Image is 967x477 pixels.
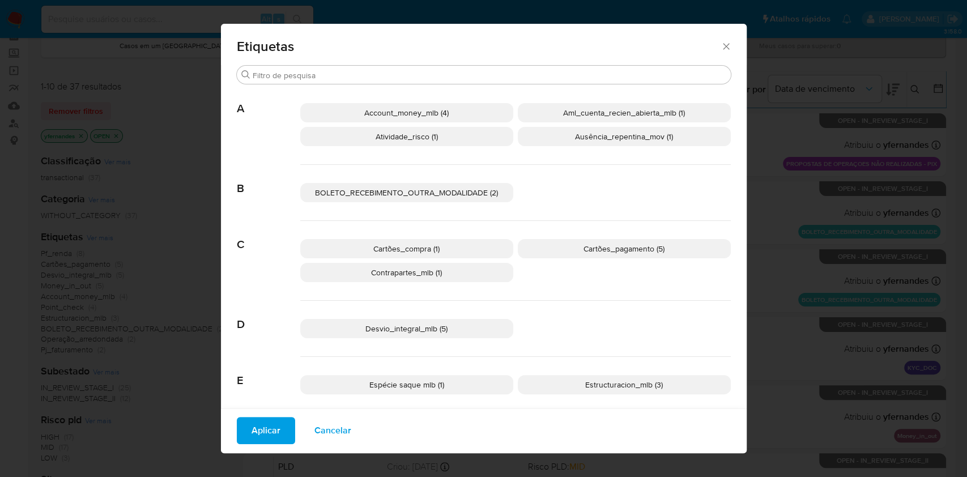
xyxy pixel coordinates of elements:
[300,103,513,122] div: Account_money_mlb (4)
[237,85,300,116] span: A
[721,41,731,51] button: Fechar
[300,375,513,394] div: Espécie saque mlb (1)
[241,70,250,79] button: Procurar
[376,131,438,142] span: Atividade_risco (1)
[237,357,300,387] span: E
[237,301,300,331] span: D
[518,103,731,122] div: Aml_cuenta_recien_abierta_mlb (1)
[575,131,673,142] span: Ausência_repentina_mov (1)
[300,263,513,282] div: Contrapartes_mlb (1)
[518,375,731,394] div: Estructuracion_mlb (3)
[300,183,513,202] div: BOLETO_RECEBIMENTO_OUTRA_MODALIDADE (2)
[253,70,726,80] input: Filtro de pesquisa
[365,323,448,334] span: Desvio_integral_mlb (5)
[300,239,513,258] div: Cartões_compra (1)
[563,107,685,118] span: Aml_cuenta_recien_abierta_mlb (1)
[237,417,295,444] button: Aplicar
[371,267,442,278] span: Contrapartes_mlb (1)
[237,165,300,195] span: B
[518,127,731,146] div: Ausência_repentina_mov (1)
[369,379,444,390] span: Espécie saque mlb (1)
[300,127,513,146] div: Atividade_risco (1)
[237,40,721,53] span: Etiquetas
[315,187,498,198] span: BOLETO_RECEBIMENTO_OUTRA_MODALIDADE (2)
[373,243,440,254] span: Cartões_compra (1)
[364,107,449,118] span: Account_money_mlb (4)
[585,379,663,390] span: Estructuracion_mlb (3)
[252,418,280,443] span: Aplicar
[314,418,351,443] span: Cancelar
[583,243,664,254] span: Cartões_pagamento (5)
[300,319,513,338] div: Desvio_integral_mlb (5)
[237,221,300,252] span: C
[518,239,731,258] div: Cartões_pagamento (5)
[300,417,366,444] button: Cancelar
